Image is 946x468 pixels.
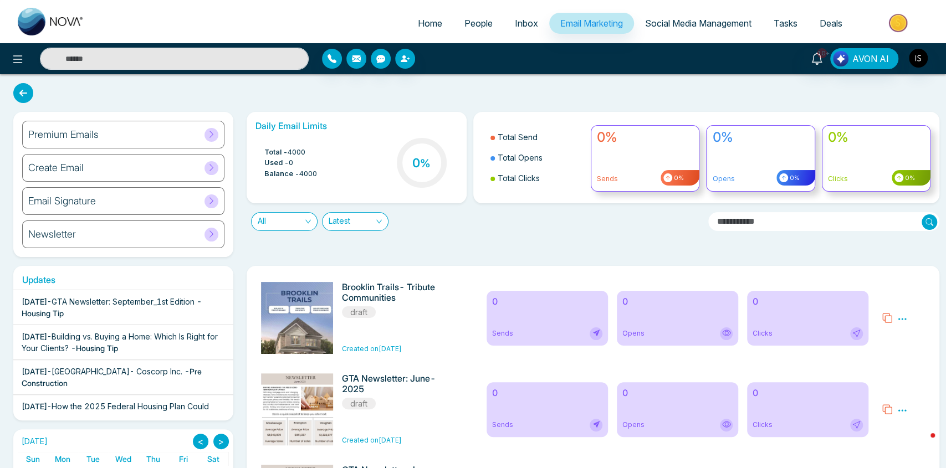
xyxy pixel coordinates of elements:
span: Total - [264,147,288,158]
a: Tasks [763,13,809,34]
span: 4000 [288,147,305,158]
span: AVON AI [852,52,889,65]
span: How the 2025 Federal Housing Plan Could Shape the Market [22,402,209,423]
h6: 0 [753,388,863,398]
li: Total Send [490,127,584,147]
span: All [258,213,311,230]
h6: 0 [753,296,863,307]
a: Saturday [205,452,222,466]
a: Sunday [24,452,42,466]
button: AVON AI [830,48,898,69]
h6: GTA Newsletter: June-2025 [342,373,448,394]
span: [GEOGRAPHIC_DATA]- Coscorp Inc. [52,367,182,376]
a: 10+ [804,48,830,68]
a: Email Marketing [549,13,634,34]
span: 10+ [817,48,827,58]
span: Sends [492,328,513,338]
span: Home [418,18,442,29]
img: User Avatar [909,49,928,68]
a: Social Media Management [634,13,763,34]
h4: 0% [712,130,809,146]
h6: 0 [622,296,733,307]
img: Market-place.gif [859,11,939,35]
a: Home [407,13,453,34]
span: 0 [289,157,293,168]
span: - Housing Tip [71,343,118,353]
span: Balance - [264,168,299,179]
div: - [22,366,225,389]
img: Lead Flow [833,51,848,66]
span: Clicks [753,328,773,338]
li: Total Opens [490,147,584,168]
li: Total Clicks [490,168,584,188]
h4: 0% [828,130,924,146]
span: draft [342,306,376,318]
span: Sends [492,420,513,430]
h3: 0 [412,156,431,170]
h6: 0 [492,388,602,398]
div: - [22,331,225,354]
img: Nova CRM Logo [18,8,84,35]
button: < [193,434,208,449]
h6: 0 [492,296,602,307]
span: Email Marketing [560,18,623,29]
span: Created on [DATE] [342,436,402,444]
span: Used - [264,157,289,168]
span: Deals [820,18,842,29]
span: Tasks [774,18,797,29]
h6: Create Email [28,162,84,174]
span: 0% [903,173,915,183]
span: Social Media Management [645,18,751,29]
span: Created on [DATE] [342,344,402,353]
span: Building vs. Buying a Home: Which Is Right for Your Clients? [22,332,218,353]
h6: Updates [13,275,233,285]
a: People [453,13,504,34]
span: [DATE] [22,332,47,341]
a: Inbox [504,13,549,34]
div: - [22,296,225,319]
span: 4000 [299,168,317,179]
h2: [DATE] [18,437,48,446]
p: Sends [597,174,693,184]
span: % [420,157,431,170]
p: Opens [712,174,809,184]
iframe: Intercom live chat [908,430,935,457]
span: 0% [788,173,800,183]
span: [DATE] [22,297,47,306]
span: People [464,18,493,29]
a: Wednesday [113,452,133,466]
span: [DATE] [22,402,47,411]
a: Deals [809,13,853,34]
span: Opens [622,328,645,338]
span: GTA Newsletter: September_1st Edition [52,297,195,306]
h4: 0% [597,130,693,146]
span: [DATE] [22,367,47,376]
a: Tuesday [84,452,102,466]
p: Clicks [828,174,924,184]
h6: Email Signature [28,195,96,207]
h6: Daily Email Limits [255,121,458,131]
span: Latest [329,213,382,230]
span: 0% [672,173,684,183]
h6: Brooklin Trails- Tribute Communities [342,282,448,303]
span: Opens [622,420,645,430]
span: Inbox [515,18,538,29]
h6: Newsletter [28,228,76,240]
span: Clicks [753,420,773,430]
span: draft [342,398,376,409]
a: Thursday [144,452,162,466]
a: Friday [177,452,190,466]
div: - [22,400,225,424]
a: Monday [53,452,73,466]
button: > [213,434,229,449]
h6: 0 [622,388,733,398]
h6: Premium Emails [28,128,99,141]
